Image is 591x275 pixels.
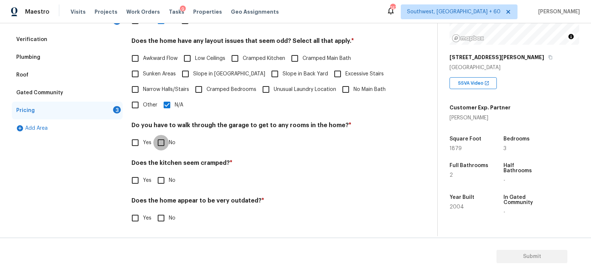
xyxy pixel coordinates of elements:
[569,33,573,41] span: Toggle attribution
[131,197,396,207] h4: Does the home appear to be very outdated?
[503,195,543,205] h5: In Gated Community
[452,34,484,43] a: Mapbox homepage
[450,204,464,210] span: 2004
[458,79,486,87] span: SSVA Video
[126,8,160,16] span: Work Orders
[113,17,121,25] div: 1
[131,122,396,132] h4: Do you have to walk through the garage to get to any rooms in the home?
[16,107,35,114] div: Pricing
[71,8,86,16] span: Visits
[407,8,501,16] span: Southwest, [GEOGRAPHIC_DATA] + 60
[131,37,396,48] h4: Does the home have any layout issues that seem odd? Select all that apply.
[16,89,63,96] div: Gated Community
[231,8,279,16] span: Geo Assignments
[131,159,396,170] h4: Does the kitchen seem cramped?
[503,178,505,183] span: -
[25,8,49,16] span: Maestro
[113,106,121,113] div: 3
[143,55,178,62] span: Awkward Flow
[143,101,157,109] span: Other
[390,4,395,12] div: 747
[12,119,123,137] div: Add Area
[169,214,175,222] span: No
[450,173,453,178] span: 2
[169,139,175,147] span: No
[169,177,175,184] span: No
[195,55,225,62] span: Low Ceilings
[16,71,28,79] div: Roof
[535,8,580,16] span: [PERSON_NAME]
[450,114,510,122] div: [PERSON_NAME]
[345,70,384,78] span: Excessive Stairs
[484,81,489,86] img: Open In New Icon
[283,70,328,78] span: Slope in Back Yard
[193,8,222,16] span: Properties
[567,32,575,41] button: Toggle attribution
[274,86,336,94] span: Unusual Laundry Location
[143,139,151,147] span: Yes
[450,146,462,151] span: 1879
[303,55,351,62] span: Cramped Main Bath
[95,8,117,16] span: Projects
[450,136,481,142] h5: Square Foot
[450,64,579,71] div: [GEOGRAPHIC_DATA]
[450,77,497,89] div: SSVA Video
[503,146,506,151] span: 3
[503,163,543,173] h5: Half Bathrooms
[243,55,285,62] span: Cramped Kitchen
[547,54,554,61] button: Copy Address
[143,214,151,222] span: Yes
[450,54,544,61] h5: [STREET_ADDRESS][PERSON_NAME]
[143,86,189,94] span: Narrow Halls/Stairs
[16,54,40,61] div: Plumbing
[353,86,386,94] span: No Main Bath
[503,136,530,142] h5: Bedrooms
[180,6,186,13] div: 9
[450,163,488,168] h5: Full Bathrooms
[450,195,474,200] h5: Year Built
[143,70,176,78] span: Sunken Areas
[175,101,183,109] span: N/A
[16,36,47,43] div: Verification
[143,177,151,184] span: Yes
[503,210,505,215] span: -
[193,70,265,78] span: Slope in [GEOGRAPHIC_DATA]
[206,86,256,94] span: Cramped Bedrooms
[450,104,510,111] h5: Customer Exp. Partner
[169,9,184,14] span: Tasks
